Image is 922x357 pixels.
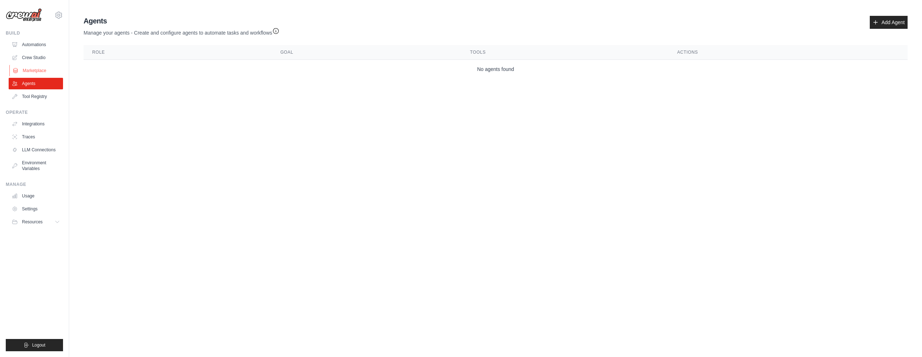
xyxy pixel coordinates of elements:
[84,45,272,60] th: Role
[668,45,908,60] th: Actions
[22,219,42,225] span: Resources
[9,203,63,215] a: Settings
[32,342,45,348] span: Logout
[6,8,42,22] img: Logo
[6,339,63,351] button: Logout
[9,52,63,63] a: Crew Studio
[9,144,63,156] a: LLM Connections
[6,110,63,115] div: Operate
[6,182,63,187] div: Manage
[9,78,63,89] a: Agents
[84,16,279,26] h2: Agents
[9,216,63,228] button: Resources
[870,16,908,29] a: Add Agent
[9,157,63,174] a: Environment Variables
[84,26,279,36] p: Manage your agents - Create and configure agents to automate tasks and workflows
[461,45,668,60] th: Tools
[9,118,63,130] a: Integrations
[272,45,461,60] th: Goal
[6,30,63,36] div: Build
[9,39,63,50] a: Automations
[9,131,63,143] a: Traces
[9,65,64,76] a: Marketplace
[84,60,908,79] td: No agents found
[9,190,63,202] a: Usage
[9,91,63,102] a: Tool Registry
